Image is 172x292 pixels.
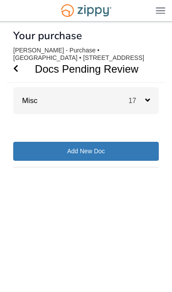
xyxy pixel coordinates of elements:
[7,55,155,82] h1: Docs Pending Review
[13,96,37,105] a: Misc
[156,7,165,14] img: Mobile Dropdown Menu
[13,30,82,41] h1: Your purchase
[13,142,159,161] a: Add New Doc
[13,47,159,62] div: [PERSON_NAME] - Purchase • [GEOGRAPHIC_DATA] • [STREET_ADDRESS]
[13,55,18,82] a: Go Back
[128,97,145,104] span: 17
